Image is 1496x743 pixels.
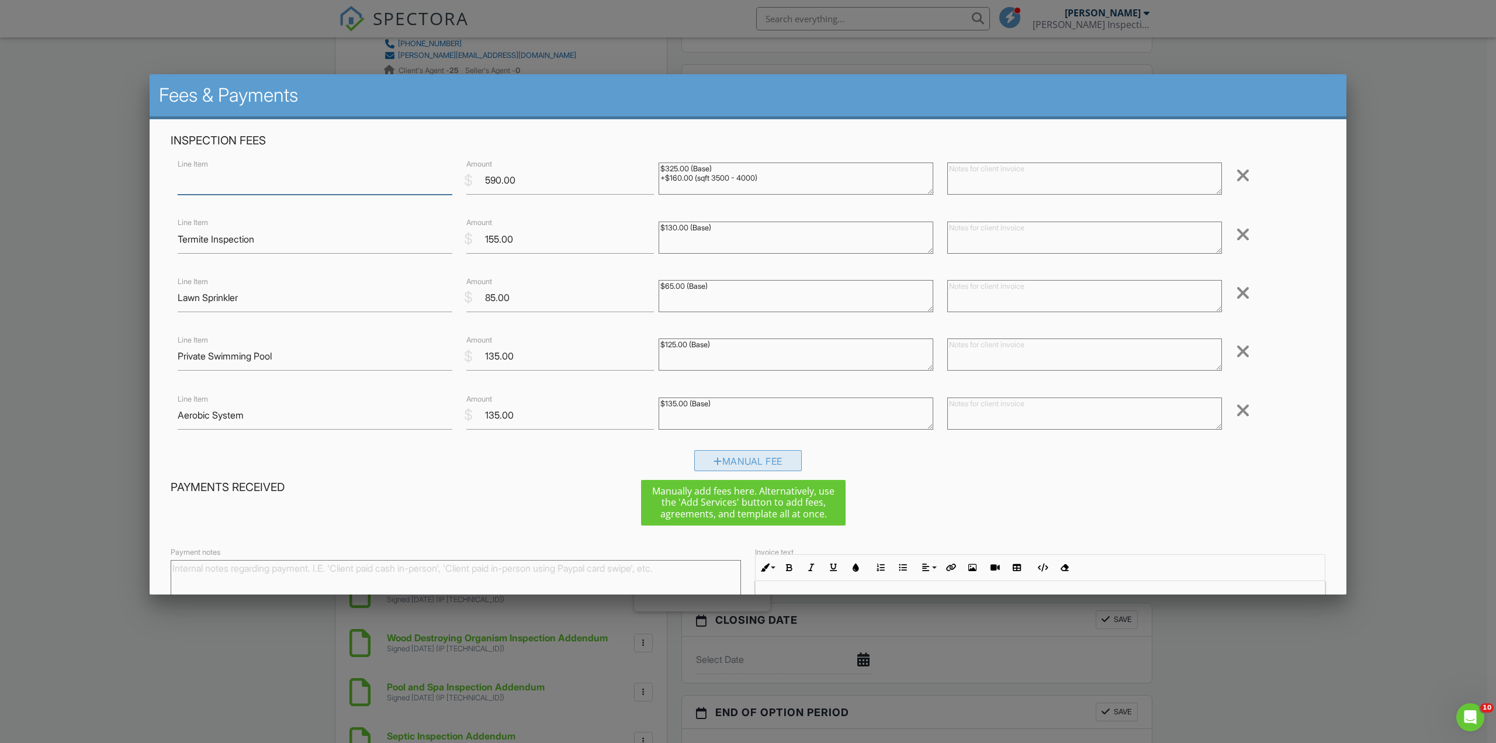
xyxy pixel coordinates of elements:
button: Code View [1031,557,1053,579]
button: Align [917,557,939,579]
h4: Payments Received [171,480,1325,495]
label: Amount [466,217,492,228]
label: Amount [466,335,492,345]
button: Inline Style [756,557,778,579]
button: Ordered List [870,557,892,579]
div: $ [464,171,473,191]
button: Colors [844,557,867,579]
label: Amount [466,277,492,287]
a: Manual Fee [694,458,802,470]
label: Amount [466,159,492,170]
label: Line Item [178,394,208,405]
span: 10 [1480,703,1494,713]
button: Insert Table [1006,557,1028,579]
div: $ [464,288,473,307]
a: Received Payment [678,512,819,523]
button: Insert Image (Ctrl+P) [961,557,984,579]
div: Manual Fee [694,450,802,471]
div: $ [464,405,473,425]
div: Received Payment [678,503,819,524]
div: $ [464,347,473,367]
button: Unordered List [892,557,914,579]
textarea: $135.00 (Base) [659,398,933,430]
label: Line Item [178,277,208,287]
button: Clear Formatting [1053,557,1075,579]
label: Payment notes [171,547,220,558]
button: Underline (Ctrl+U) [822,557,844,579]
textarea: $325.00 (Base) +$160.00 (sqft 3500 - 4000) [659,163,933,195]
textarea: $130.00 (Base) [659,222,933,254]
iframe: Intercom live chat [1456,703,1484,731]
label: Line Item [178,217,208,228]
textarea: $125.00 (Base) [659,338,933,371]
textarea: $65.00 (Base) [659,280,933,312]
label: Amount [466,394,492,405]
h2: Fees & Payments [159,84,1337,107]
button: Italic (Ctrl+I) [800,557,822,579]
button: Bold (Ctrl+B) [778,557,800,579]
label: Line Item [178,159,208,170]
button: Insert Link (Ctrl+K) [939,557,961,579]
button: Insert Video [984,557,1006,579]
div: $ [464,229,473,249]
h4: Inspection Fees [171,133,1325,148]
label: Line Item [178,335,208,345]
label: Invoice text [755,547,794,558]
